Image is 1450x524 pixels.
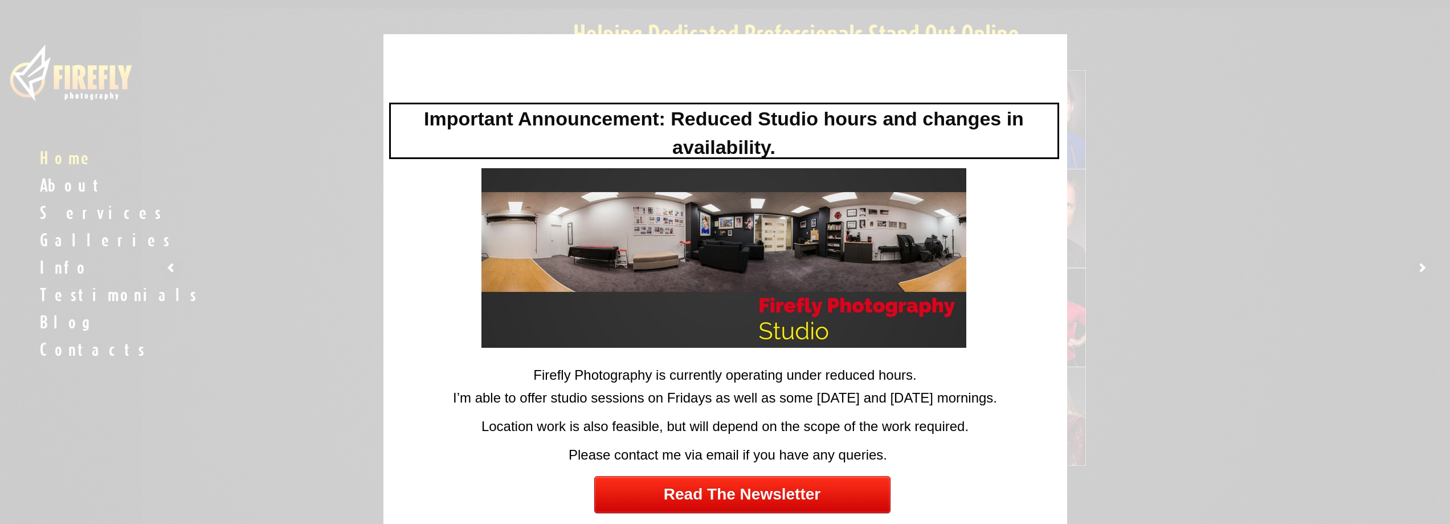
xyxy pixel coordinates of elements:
[386,416,1064,442] div: Location work is also feasible, but will depend on the scope of the work required.
[389,445,1067,470] div: Please contact me via email if you have any queries.
[594,476,891,513] a: Read The Newsletter
[386,388,1064,413] div: I’m able to offer studio sessions on Fridays as well as some [DATE] and [DATE] mornings.
[386,365,1064,385] div: Firefly Photography is currently operating under reduced hours.
[389,103,1059,159] div: Important Announcement: Reduced Studio hours and changes in availability.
